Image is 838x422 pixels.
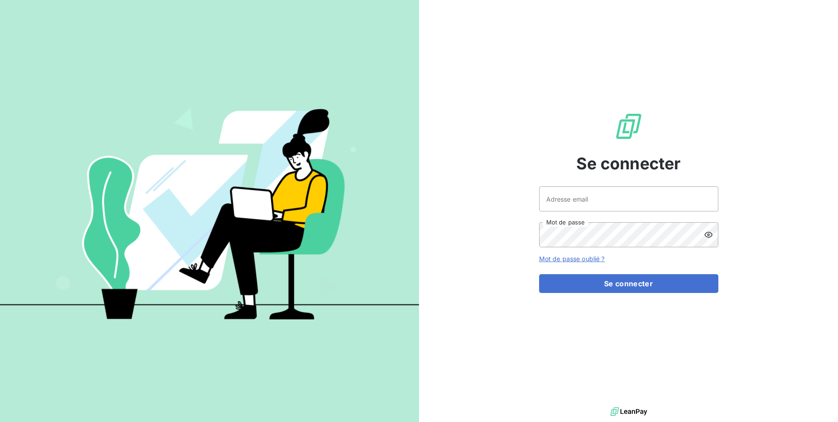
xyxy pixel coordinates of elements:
[614,112,643,141] img: Logo LeanPay
[539,186,718,211] input: placeholder
[539,274,718,293] button: Se connecter
[610,405,647,418] img: logo
[539,255,605,263] a: Mot de passe oublié ?
[576,151,681,176] span: Se connecter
